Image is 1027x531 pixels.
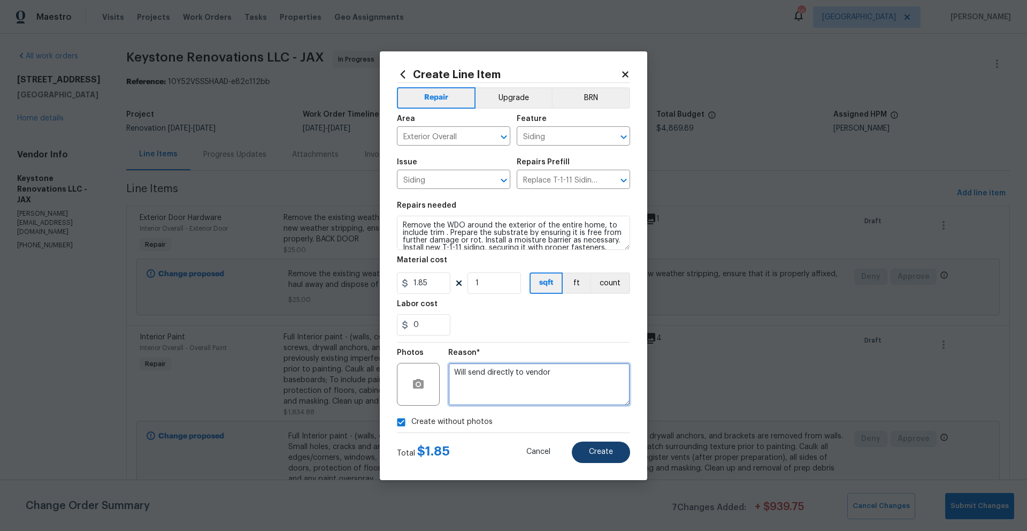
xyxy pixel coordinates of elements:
[397,256,447,264] h5: Material cost
[589,448,613,456] span: Create
[517,115,547,123] h5: Feature
[526,448,550,456] span: Cancel
[448,363,630,406] textarea: Will send directly to vendor
[397,202,456,209] h5: Repairs needed
[397,115,415,123] h5: Area
[448,349,480,356] h5: Reason*
[496,130,511,145] button: Open
[397,87,476,109] button: Repair
[616,130,631,145] button: Open
[397,349,424,356] h5: Photos
[397,300,438,308] h5: Labor cost
[411,416,493,428] span: Create without photos
[572,442,630,463] button: Create
[476,87,552,109] button: Upgrade
[616,173,631,188] button: Open
[509,442,568,463] button: Cancel
[530,272,563,294] button: sqft
[397,216,630,250] textarea: Remove the WDO around the exterior of the entire home, to include trim . Prepare the substrate by...
[417,445,450,458] span: $ 1.85
[397,158,417,166] h5: Issue
[397,446,450,459] div: Total
[496,173,511,188] button: Open
[551,87,630,109] button: BRN
[590,272,630,294] button: count
[517,158,570,166] h5: Repairs Prefill
[563,272,590,294] button: ft
[397,69,620,80] h2: Create Line Item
